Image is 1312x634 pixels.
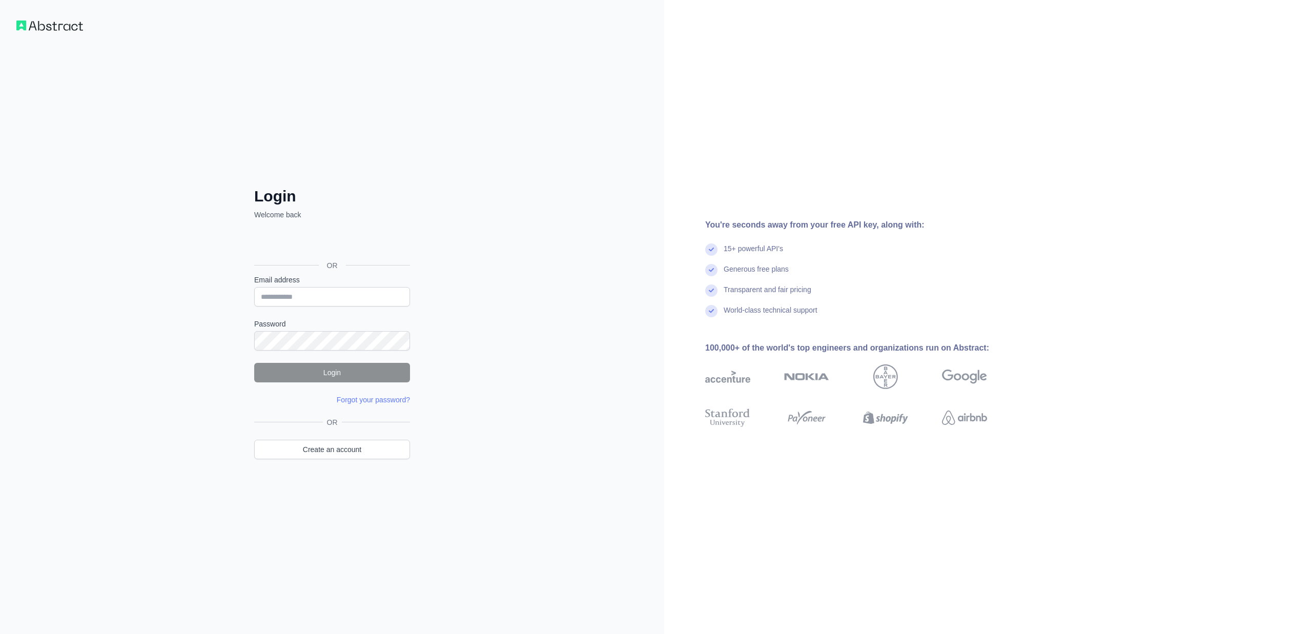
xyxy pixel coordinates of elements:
[784,406,829,429] img: payoneer
[863,406,908,429] img: shopify
[254,210,410,220] p: Welcome back
[254,275,410,285] label: Email address
[942,364,987,389] img: google
[784,364,829,389] img: nokia
[705,264,717,276] img: check mark
[319,260,346,271] span: OR
[724,264,789,284] div: Generous free plans
[323,417,342,427] span: OR
[724,243,783,264] div: 15+ powerful API's
[873,364,898,389] img: bayer
[705,305,717,317] img: check mark
[254,187,410,206] h2: Login
[942,406,987,429] img: airbnb
[16,21,83,31] img: Workflow
[705,284,717,297] img: check mark
[705,243,717,256] img: check mark
[254,440,410,459] a: Create an account
[724,305,817,325] div: World-class technical support
[254,363,410,382] button: Login
[249,231,413,254] iframe: Sign in with Google Button
[724,284,811,305] div: Transparent and fair pricing
[705,219,1020,231] div: You're seconds away from your free API key, along with:
[705,406,750,429] img: stanford university
[705,364,750,389] img: accenture
[337,396,410,404] a: Forgot your password?
[705,342,1020,354] div: 100,000+ of the world's top engineers and organizations run on Abstract:
[254,319,410,329] label: Password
